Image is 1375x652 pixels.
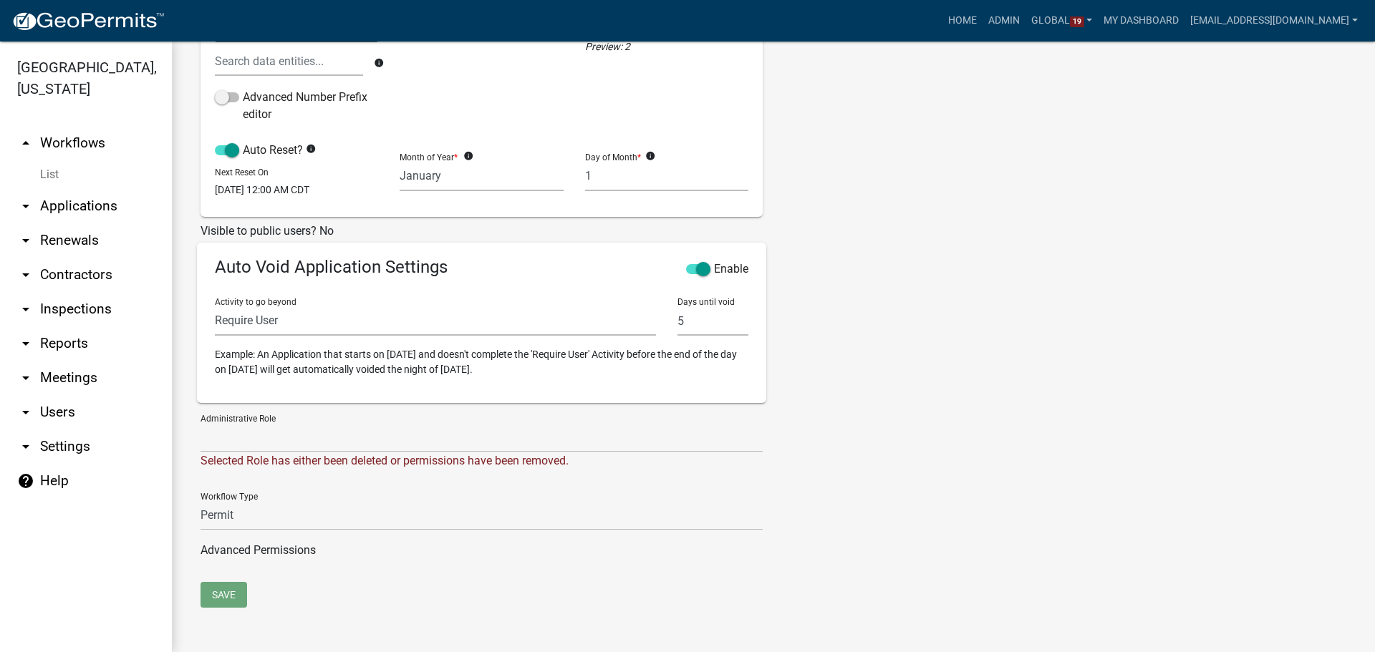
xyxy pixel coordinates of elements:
a: [EMAIL_ADDRESS][DOMAIN_NAME] [1185,7,1364,34]
label: Auto Reset? [215,142,303,159]
a: Advanced Permissions [201,543,316,557]
p: Example: An Application that starts on [DATE] and doesn't complete the 'Require User' Activity be... [215,347,748,377]
label: Next Reset On [215,168,269,177]
a: Global19 [1026,7,1099,34]
a: My Dashboard [1098,7,1185,34]
i: arrow_drop_up [17,135,34,152]
i: arrow_drop_down [17,232,34,249]
label: Advanced Number Prefix editor [215,89,378,123]
span: 19 [1070,16,1084,28]
i: info [645,151,655,161]
button: Save [201,582,247,608]
i: arrow_drop_down [17,438,34,455]
div: Preview: 2 [585,37,748,54]
input: Search data entities... [215,47,363,76]
a: Admin [983,7,1026,34]
i: info [374,58,384,68]
i: info [306,144,316,154]
div: [DATE] 12:00 AM CDT [215,183,378,198]
a: Home [942,7,983,34]
i: arrow_drop_down [17,404,34,421]
i: arrow_drop_down [17,301,34,318]
label: Enable [686,261,748,278]
i: arrow_drop_down [17,198,34,215]
div: Selected Role has either been deleted or permissions have been removed. [201,452,763,469]
i: arrow_drop_down [17,369,34,386]
h6: Auto Void Application Settings [215,257,748,278]
i: arrow_drop_down [17,266,34,283]
label: Visible to public users? No [201,225,334,237]
i: info [463,151,473,161]
i: help [17,472,34,490]
i: arrow_drop_down [17,335,34,352]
